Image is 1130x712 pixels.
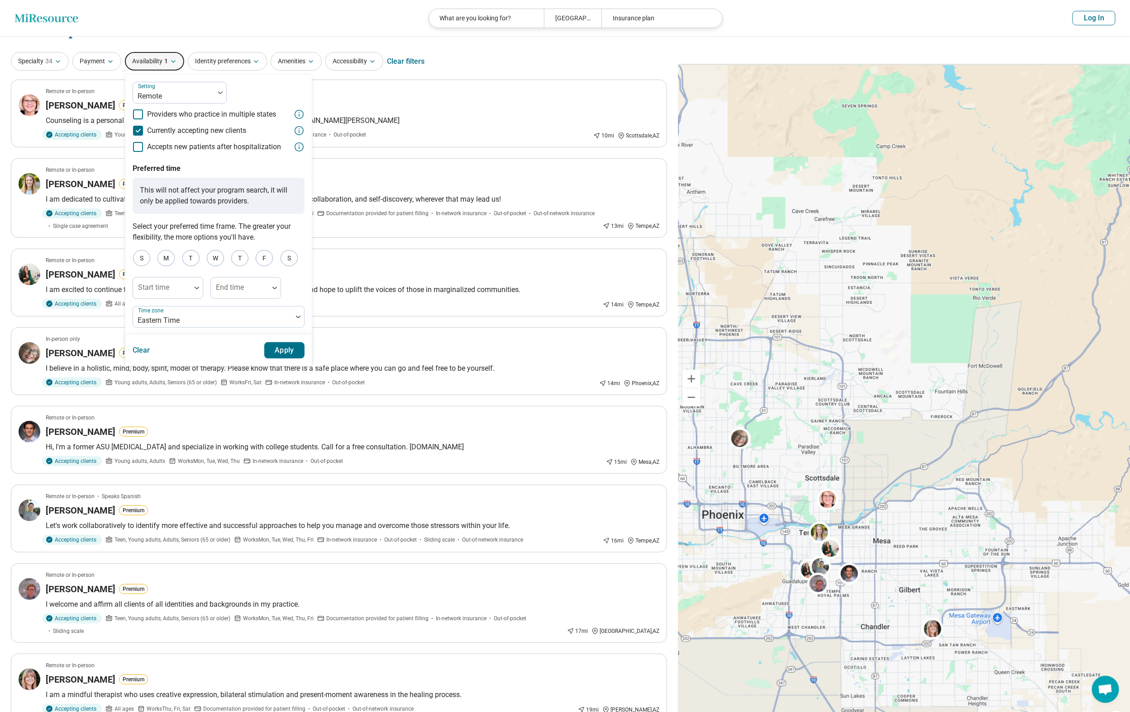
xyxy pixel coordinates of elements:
[114,536,230,544] span: Teen, Young adults, Adults, Seniors (65 or older)
[264,342,305,358] button: Apply
[46,425,115,438] h3: [PERSON_NAME]
[630,458,659,466] div: Mesa , AZ
[46,268,115,281] h3: [PERSON_NAME]
[119,348,148,358] button: Premium
[46,363,659,374] p: I believe in a holistic, mind, body, spirit, model of therapy. Please know that there is a safe p...
[606,458,627,466] div: 15 mi
[42,208,102,218] div: Accepting clients
[1092,676,1119,703] div: Open chat
[119,584,148,594] button: Premium
[603,222,624,230] div: 13 mi
[591,627,659,635] div: [GEOGRAPHIC_DATA] , AZ
[424,536,455,544] span: Sliding scale
[384,536,417,544] span: Out-of-pocket
[271,52,322,71] button: Amenities
[253,457,303,465] span: In-network insurance
[46,492,95,500] p: Remote or In-person
[178,457,240,465] span: Works Mon, Tue, Wed, Thu
[387,51,424,72] div: Clear filters
[46,284,659,295] p: I am excited to continue to be working with individuals from diverse backgrounds and hope to upli...
[133,342,150,358] button: Clear
[119,505,148,515] button: Premium
[46,99,115,112] h3: [PERSON_NAME]
[494,614,526,622] span: Out-of-pocket
[164,57,168,66] span: 1
[119,179,148,189] button: Premium
[182,250,200,266] div: T
[114,131,217,139] span: Young adults, Adults, Seniors (65 or older)
[119,269,148,279] button: Premium
[72,52,121,71] button: Payment
[243,614,314,622] span: Works Mon, Tue, Wed, Thu, Fri
[46,673,115,686] h3: [PERSON_NAME]
[114,378,217,387] span: Young adults, Adults, Seniors (65 or older)
[603,537,624,545] div: 16 mi
[334,131,366,139] span: Out-of-pocket
[46,166,95,174] p: Remote or In-person
[229,378,262,387] span: Works Fri, Sat
[682,388,701,406] button: Zoom out
[618,132,659,140] div: Scottsdale , AZ
[42,535,102,545] div: Accepting clients
[207,250,224,266] div: W
[332,378,365,387] span: Out-of-pocket
[11,52,69,71] button: Specialty34
[627,537,659,545] div: Tempe , AZ
[281,250,298,266] div: S
[326,614,429,622] span: Documentation provided for patient filling
[133,250,150,266] div: S
[46,178,115,190] h3: [PERSON_NAME]
[53,222,108,230] span: Single case agreement
[46,520,659,531] p: Let's work collaboratively to identify more effective and successful approaches to help you manag...
[53,627,84,635] span: Sliding scale
[147,141,281,152] span: Accepts new patients after hospitalization
[326,536,377,544] span: In-network insurance
[534,209,595,217] span: Out-of-network insurance
[46,599,659,610] p: I welcome and affirm all clients of all identities and backgrounds in my practice.
[119,100,148,110] button: Premium
[46,571,95,579] p: Remote or In-person
[231,250,248,266] div: T
[567,627,588,635] div: 17 mi
[114,614,230,622] span: Teen, Young adults, Adults, Seniors (65 or older)
[138,83,157,90] label: Setting
[593,132,614,140] div: 10 mi
[114,209,230,217] span: Teen, Young adults, Adults, Seniors (65 or older)
[256,250,273,266] div: F
[102,492,141,500] span: Speaks Spanish
[188,52,267,71] button: Identity preferences
[138,283,169,292] label: Start time
[46,442,659,453] p: Hi, I'm a former ASU [MEDICAL_DATA] and specialize in working with college students. Call for a f...
[436,209,486,217] span: In-network insurance
[274,378,325,387] span: In-network insurance
[119,427,148,437] button: Premium
[682,370,701,388] button: Zoom in
[544,9,601,28] div: [GEOGRAPHIC_DATA], [GEOGRAPHIC_DATA]
[147,125,246,136] span: Currently accepting new clients
[46,335,80,343] p: In-person only
[436,614,486,622] span: In-network insurance
[46,115,659,126] p: Counseling is a personal journey. Review my Psychology [DATE] profile. [URL][DOMAIN_NAME][PERSON_...
[601,9,716,28] div: Insurance plan
[42,377,102,387] div: Accepting clients
[326,209,429,217] span: Documentation provided for patient filling
[157,250,175,266] div: M
[310,457,343,465] span: Out-of-pocket
[46,347,115,359] h3: [PERSON_NAME]
[216,283,244,292] label: End time
[114,457,165,465] span: Young adults, Adults
[133,221,305,243] p: Select your preferred time frame. The greater your flexibility, the more options you'll have.
[46,661,95,670] p: Remote or In-person
[133,163,305,174] p: Preferred time
[599,379,620,387] div: 14 mi
[147,109,276,120] span: Providers who practice in multiple states
[138,307,165,314] label: Time zone
[46,194,659,205] p: I am dedicated to cultivating a safe counseling space in the pursuit of authenticity, collaborati...
[45,57,52,66] span: 34
[627,301,659,309] div: Tempe , AZ
[462,536,523,544] span: Out-of-network insurance
[119,674,148,684] button: Premium
[42,130,102,140] div: Accepting clients
[46,256,95,264] p: Remote or In-person
[429,9,544,28] div: What are you looking for?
